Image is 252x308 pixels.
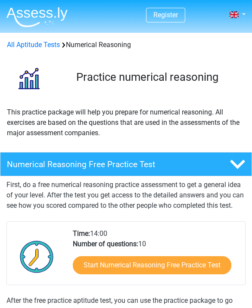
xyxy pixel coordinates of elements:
p: First, do a free numerical reasoning practice assessment to get a general idea of your level. Aft... [6,180,246,211]
a: Start Numerical Reasoning Free Practice Test [73,256,231,274]
div: 14:00 10 [66,229,245,285]
div: Numerical Reasoning [3,40,249,50]
img: numerical reasoning [7,57,50,100]
b: Time: [73,229,90,238]
a: All Aptitude Tests [7,41,60,49]
p: This practice package will help you prepare for numerical reasoning. All exercises are based on t... [7,107,245,138]
h3: Practice numerical reasoning [76,70,239,84]
a: Register [153,11,178,19]
a: Numerical Reasoning Free Practice Test [6,152,246,176]
img: Assessly [6,7,68,27]
h4: Numerical Reasoning Free Practice Test [7,159,203,169]
img: Clock [15,235,59,278]
b: Number of questions: [73,240,138,248]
